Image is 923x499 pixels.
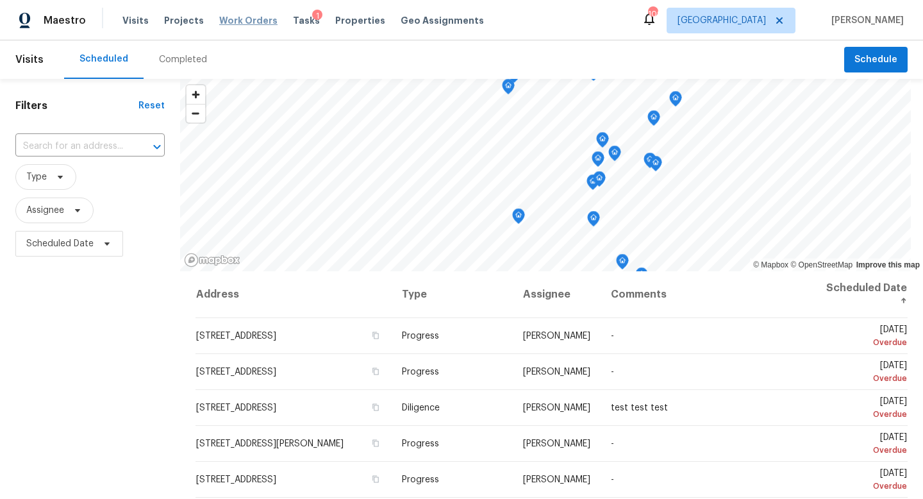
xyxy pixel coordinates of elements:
span: [PERSON_NAME] [826,14,904,27]
span: [DATE] [825,361,907,385]
div: Map marker [635,267,648,287]
div: Overdue [825,444,907,457]
div: Map marker [512,208,525,228]
th: Comments [601,271,814,318]
a: OpenStreetMap [790,260,852,269]
button: Copy Address [370,330,381,341]
th: Scheduled Date ↑ [815,271,908,318]
span: [STREET_ADDRESS][PERSON_NAME] [196,439,344,448]
span: [PERSON_NAME] [523,403,590,412]
span: Scheduled Date [26,237,94,250]
div: Reset [138,99,165,112]
th: Type [392,271,513,318]
span: Visits [122,14,149,27]
div: Overdue [825,372,907,385]
span: test test test [611,403,668,412]
div: Overdue [825,480,907,493]
span: - [611,368,614,376]
span: Type [26,171,47,183]
button: Copy Address [370,437,381,449]
span: Visits [15,46,44,74]
span: [GEOGRAPHIC_DATA] [678,14,766,27]
button: Open [148,138,166,156]
span: - [611,439,614,448]
div: Map marker [502,79,515,99]
span: [STREET_ADDRESS] [196,403,276,412]
span: Tasks [293,16,320,25]
span: - [611,475,614,484]
div: Overdue [825,408,907,421]
span: [DATE] [825,433,907,457]
span: Projects [164,14,204,27]
div: Overdue [825,336,907,349]
span: [STREET_ADDRESS] [196,475,276,484]
span: Progress [402,332,439,341]
button: Zoom in [187,85,205,104]
span: Schedule [854,52,897,68]
span: Diligence [402,403,440,412]
span: [STREET_ADDRESS] [196,332,276,341]
button: Copy Address [370,366,381,377]
button: Zoom out [187,104,205,123]
div: Scheduled [79,53,128,65]
span: Geo Assignments [401,14,484,27]
span: Maestro [44,14,86,27]
span: [DATE] [825,469,907,493]
span: [DATE] [825,325,907,349]
div: Map marker [644,153,656,173]
span: Zoom out [187,105,205,123]
span: [PERSON_NAME] [523,475,590,484]
div: Map marker [592,151,604,171]
span: - [611,332,614,341]
span: Progress [402,439,439,448]
div: Map marker [647,110,660,130]
div: Completed [159,53,207,66]
a: Improve this map [856,260,920,269]
span: [PERSON_NAME] [523,332,590,341]
div: Map marker [649,156,662,176]
div: 1 [312,10,322,22]
button: Copy Address [370,473,381,485]
span: Assignee [26,204,64,217]
a: Mapbox homepage [184,253,240,267]
span: Properties [335,14,385,27]
span: Work Orders [219,14,278,27]
div: Map marker [593,171,606,191]
span: [PERSON_NAME] [523,368,590,376]
span: [DATE] [825,397,907,421]
th: Assignee [513,271,601,318]
a: Mapbox [753,260,788,269]
button: Schedule [844,47,908,73]
div: Map marker [616,254,629,274]
div: 109 [648,8,657,21]
div: Map marker [596,132,609,152]
span: Progress [402,368,439,376]
div: Map marker [608,146,621,165]
span: [STREET_ADDRESS] [196,368,276,376]
span: Progress [402,475,439,484]
div: Map marker [587,211,600,231]
div: Map marker [669,91,682,111]
canvas: Map [180,79,911,271]
h1: Filters [15,99,138,112]
div: Map marker [586,174,599,194]
input: Search for an address... [15,137,129,156]
span: [PERSON_NAME] [523,439,590,448]
button: Copy Address [370,402,381,413]
th: Address [195,271,392,318]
